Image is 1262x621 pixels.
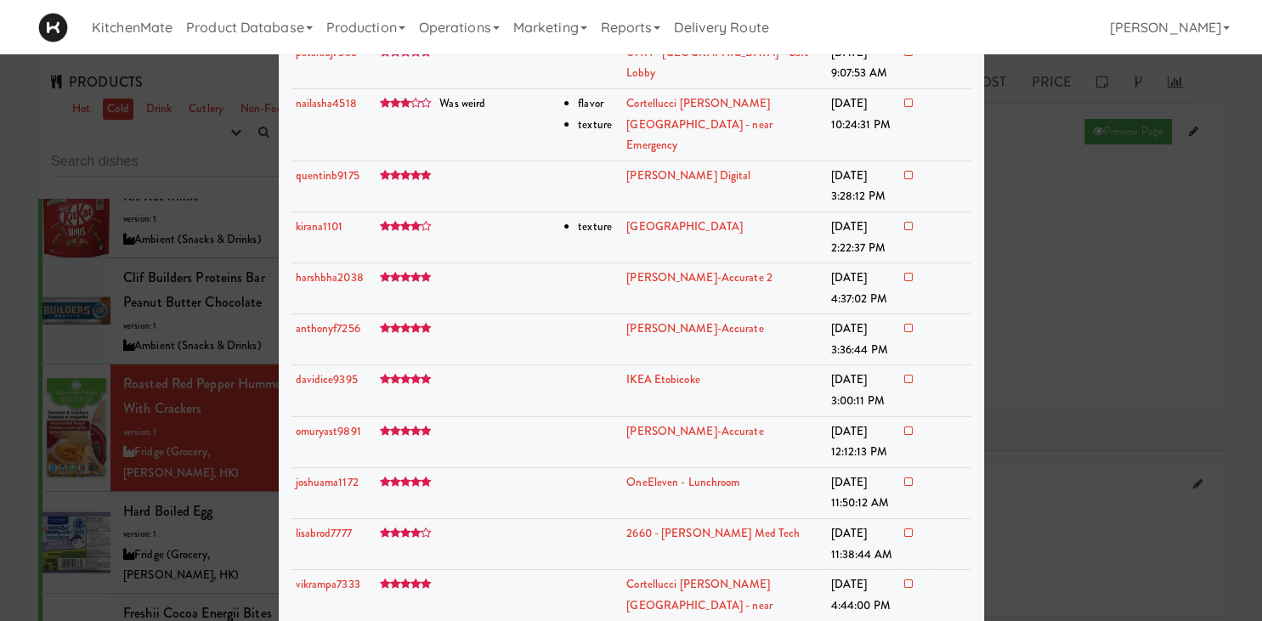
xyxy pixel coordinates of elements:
[296,167,359,183] a: quentinb9175
[296,371,358,387] a: davidice9395
[626,371,699,387] a: IKEA Etobicoke
[827,365,900,416] td: [DATE] 3:00:11 PM
[626,269,772,285] a: [PERSON_NAME]-Accurate 2
[296,576,360,592] a: vikrampa7333
[296,474,359,490] a: joshuama1172
[578,217,618,238] li: texture
[296,44,357,60] a: patarauj7535
[827,161,900,212] td: [DATE] 3:28:12 PM
[578,115,618,136] li: texture
[827,88,900,161] td: [DATE] 10:24:31 PM
[827,37,900,88] td: [DATE] 9:07:53 AM
[38,13,68,42] img: Micromart
[578,93,618,115] li: flavor
[296,320,360,336] a: anthonyf7256
[626,525,800,541] a: 2660 - [PERSON_NAME] Med Tech
[439,95,485,111] span: Was weird
[827,467,900,518] td: [DATE] 11:50:12 AM
[827,416,900,467] td: [DATE] 12:12:13 PM
[296,525,352,541] a: lisabrod7777
[626,95,772,153] a: Cortellucci [PERSON_NAME][GEOGRAPHIC_DATA] - near Emergency
[827,212,900,263] td: [DATE] 2:22:37 PM
[626,218,743,234] a: [GEOGRAPHIC_DATA]
[296,95,357,111] a: nailasha4518
[827,314,900,365] td: [DATE] 3:36:44 PM
[296,423,361,439] a: omuryast9891
[626,474,739,490] a: OneEleven - Lunchroom
[626,423,763,439] a: [PERSON_NAME]-Accurate
[626,320,763,336] a: [PERSON_NAME]-Accurate
[827,519,900,570] td: [DATE] 11:38:44 AM
[626,167,750,183] a: [PERSON_NAME] Digital
[296,269,364,285] a: harshbha2038
[296,218,343,234] a: kirana1101
[827,263,900,314] td: [DATE] 4:37:02 PM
